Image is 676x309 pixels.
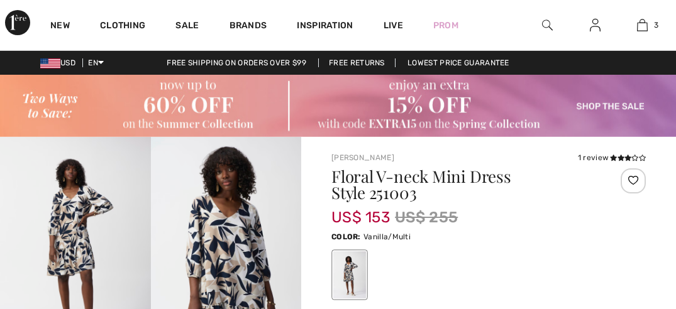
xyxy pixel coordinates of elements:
[175,20,199,33] a: Sale
[5,10,30,35] img: 1ère Avenue
[88,58,104,67] span: EN
[331,196,390,226] span: US$ 153
[230,20,267,33] a: Brands
[157,58,316,67] a: Free shipping on orders over $99
[297,20,353,33] span: Inspiration
[384,19,403,32] a: Live
[578,152,646,163] div: 1 review
[318,58,396,67] a: Free Returns
[433,19,458,32] a: Prom
[363,232,411,241] span: Vanilla/Multi
[331,153,394,162] a: [PERSON_NAME]
[333,251,366,298] div: Vanilla/Multi
[542,18,553,33] img: search the website
[50,20,70,33] a: New
[331,232,361,241] span: Color:
[590,18,601,33] img: My Info
[654,19,658,31] span: 3
[40,58,80,67] span: USD
[331,168,594,201] h1: Floral V-neck Mini Dress Style 251003
[397,58,519,67] a: Lowest Price Guarantee
[40,58,60,68] img: US Dollar
[637,18,648,33] img: My Bag
[619,18,665,33] a: 3
[580,18,611,33] a: Sign In
[395,206,458,229] span: US$ 255
[100,20,145,33] a: Clothing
